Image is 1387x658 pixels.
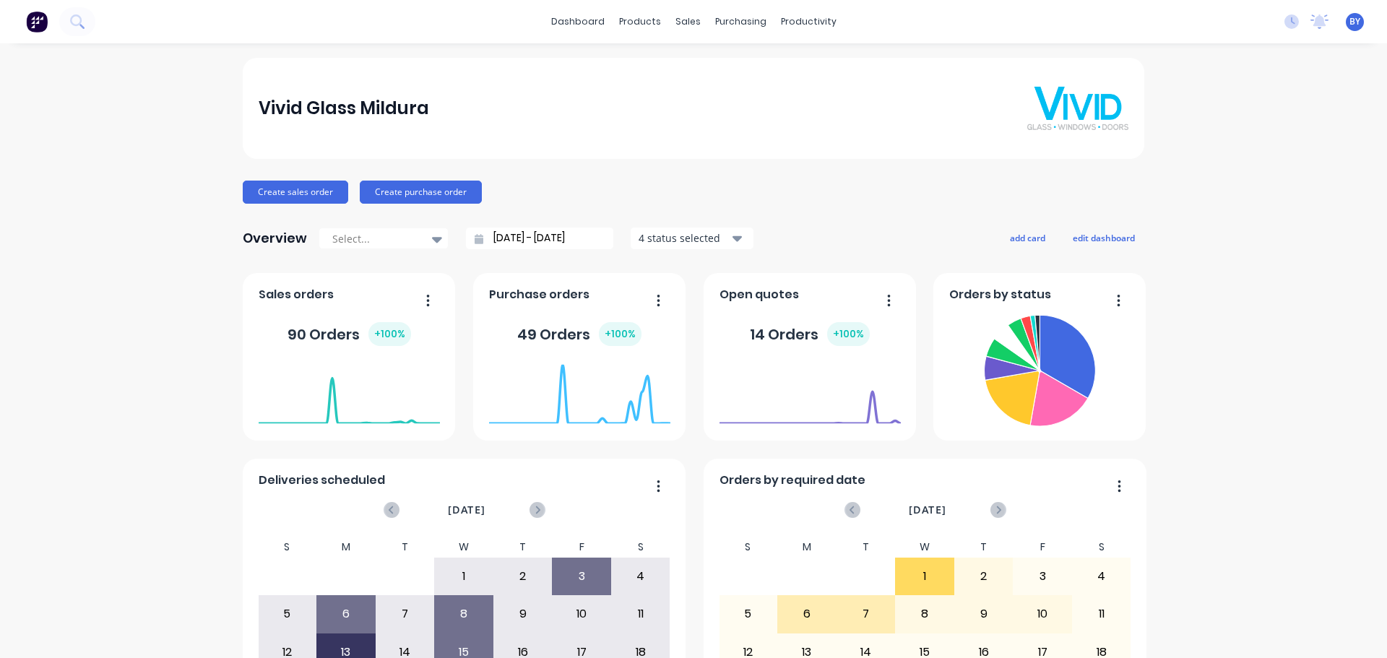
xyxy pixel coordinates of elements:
span: [DATE] [448,502,485,518]
span: Open quotes [720,286,799,303]
button: add card [1001,228,1055,247]
div: purchasing [708,11,774,33]
div: 3 [1014,558,1071,594]
div: 6 [317,596,375,632]
div: 7 [376,596,434,632]
div: 5 [720,596,777,632]
span: Orders by required date [720,472,865,489]
div: Vivid Glass Mildura [259,94,429,123]
div: 10 [553,596,610,632]
div: 3 [553,558,610,594]
div: T [837,537,896,558]
span: Orders by status [949,286,1051,303]
div: M [777,537,837,558]
div: S [611,537,670,558]
div: 11 [612,596,670,632]
div: 1 [435,558,493,594]
div: 4 [1073,558,1131,594]
div: M [316,537,376,558]
div: S [258,537,317,558]
div: 10 [1014,596,1071,632]
div: F [552,537,611,558]
div: 9 [494,596,552,632]
img: Factory [26,11,48,33]
div: 9 [955,596,1013,632]
div: 90 Orders [288,322,411,346]
div: Overview [243,224,307,253]
div: T [493,537,553,558]
div: 8 [435,596,493,632]
div: + 100 % [368,322,411,346]
span: Sales orders [259,286,334,303]
div: W [434,537,493,558]
div: products [612,11,668,33]
a: dashboard [544,11,612,33]
div: + 100 % [599,322,641,346]
div: S [1072,537,1131,558]
div: W [895,537,954,558]
div: 4 [612,558,670,594]
div: 49 Orders [517,322,641,346]
div: sales [668,11,708,33]
button: edit dashboard [1063,228,1144,247]
span: BY [1349,15,1360,28]
div: productivity [774,11,844,33]
div: 8 [896,596,954,632]
div: 14 Orders [750,322,870,346]
div: 7 [837,596,895,632]
div: T [954,537,1014,558]
div: 6 [778,596,836,632]
button: 4 status selected [631,228,753,249]
div: S [719,537,778,558]
div: F [1013,537,1072,558]
div: 2 [494,558,552,594]
div: 2 [955,558,1013,594]
div: + 100 % [827,322,870,346]
div: 5 [259,596,316,632]
button: Create purchase order [360,181,482,204]
div: 11 [1073,596,1131,632]
button: Create sales order [243,181,348,204]
span: Deliveries scheduled [259,472,385,489]
div: T [376,537,435,558]
div: 4 status selected [639,230,730,246]
span: [DATE] [909,502,946,518]
span: Purchase orders [489,286,589,303]
div: 1 [896,558,954,594]
img: Vivid Glass Mildura [1027,87,1128,130]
